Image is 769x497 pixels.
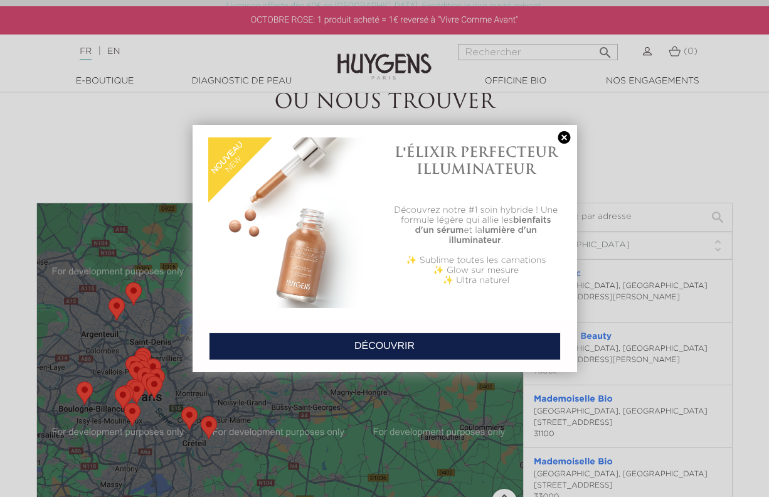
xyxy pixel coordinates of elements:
a: DÉCOUVRIR [209,333,561,360]
p: Découvrez notre #1 soin hybride ! Une formule légère qui allie les et la . [391,205,561,245]
h1: L'ÉLIXIR PERFECTEUR ILLUMINATEUR [391,144,561,177]
b: bienfaits d'un sérum [415,216,551,235]
p: ✨ Sublime toutes les carnations [391,255,561,265]
b: lumière d'un illuminateur [448,226,537,245]
p: ✨ Glow sur mesure [391,265,561,275]
p: ✨ Ultra naturel [391,275,561,286]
